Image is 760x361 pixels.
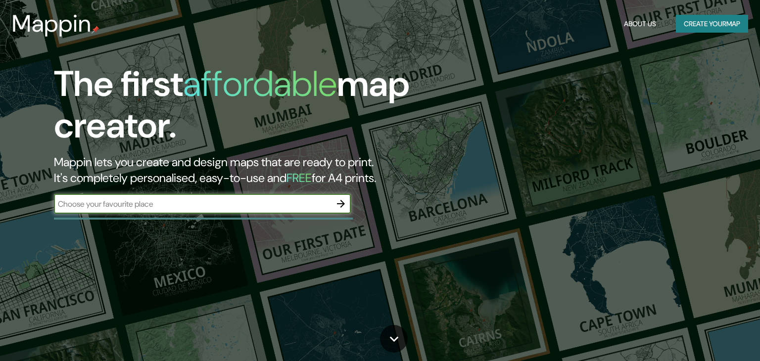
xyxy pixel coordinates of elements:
[54,198,331,210] input: Choose your favourite place
[54,63,434,154] h1: The first map creator.
[286,170,312,185] h5: FREE
[54,154,434,186] h2: Mappin lets you create and design maps that are ready to print. It's completely personalised, eas...
[92,26,99,34] img: mappin-pin
[183,61,337,107] h1: affordable
[12,10,92,38] h3: Mappin
[676,15,748,33] button: Create yourmap
[620,15,660,33] button: About Us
